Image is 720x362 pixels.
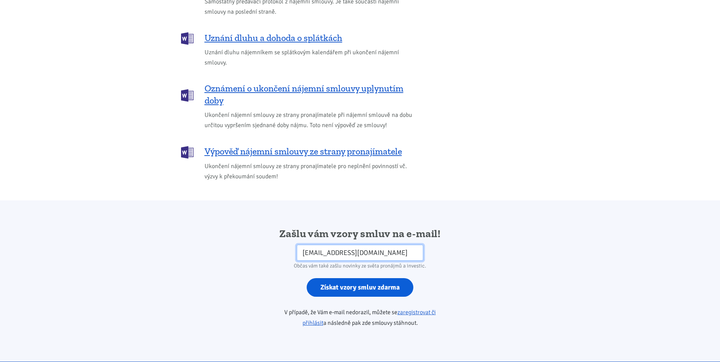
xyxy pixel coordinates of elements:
img: DOCX (Word) [181,146,194,159]
img: DOCX (Word) [181,89,194,102]
div: Občas vám také zašlu novinky ze světa pronájmů a investic. [263,261,457,271]
span: Ukončení nájemní smlouvy ze strany pronajímatele při nájemní smlouvě na dobu určitou vypršením sj... [205,110,416,131]
a: Výpověď nájemní smlouvy ze strany pronajímatele [181,145,416,158]
a: Oznámení o ukončení nájemní smlouvy uplynutím doby [181,82,416,107]
input: Získat vzory smluv zdarma [307,278,413,297]
img: DOCX (Word) [181,32,194,45]
span: Oznámení o ukončení nájemní smlouvy uplynutím doby [205,82,416,107]
span: Uznání dluhu a dohoda o splátkách [205,32,342,44]
span: Ukončení nájemní smlouvy ze strany pronajímatele pro neplnění povinností vč. výzvy k překoumání s... [205,161,416,182]
span: Výpověď nájemní smlouvy ze strany pronajímatele [205,145,402,157]
input: Zadejte váš e-mail [297,245,423,261]
span: Uznání dluhu nájemníkem se splátkovým kalendářem při ukončení nájemní smlouvy. [205,47,416,68]
a: Uznání dluhu a dohoda o splátkách [181,31,416,44]
p: V případě, že Vám e-mail nedorazil, můžete se a následně pak zde smlouvy stáhnout. [263,307,457,328]
h2: Zašlu vám vzory smluv na e-mail! [263,227,457,241]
